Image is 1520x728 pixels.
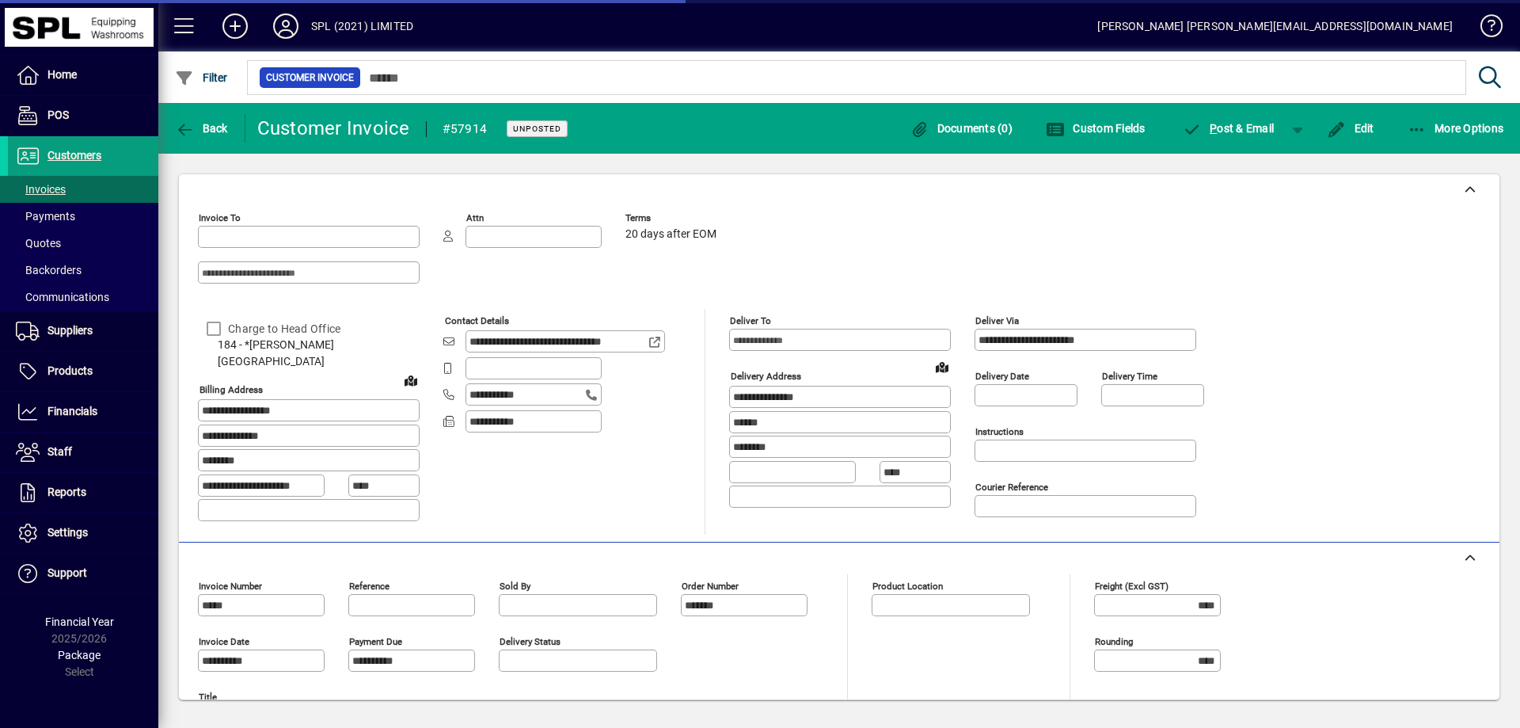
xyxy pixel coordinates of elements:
div: SPL (2021) LIMITED [311,13,413,39]
mat-label: Invoice To [199,212,241,223]
span: Unposted [513,124,561,134]
a: View on map [929,354,955,379]
a: Products [8,352,158,391]
mat-label: Delivery time [1102,371,1157,382]
span: Financials [47,405,97,417]
span: Backorders [16,264,82,276]
span: Terms [625,213,720,223]
button: Custom Fields [1042,114,1149,143]
span: Products [47,364,93,377]
a: Suppliers [8,311,158,351]
div: #57914 [443,116,488,142]
span: Documents (0) [910,122,1013,135]
a: Communications [8,284,158,311]
span: 20 days after EOM [625,228,716,241]
span: Settings [47,526,88,539]
span: Back [175,122,228,135]
button: Filter [171,63,232,92]
span: Communications [16,291,109,303]
mat-label: Delivery date [975,371,1029,382]
mat-label: Product location [872,580,943,591]
span: Suppliers [47,324,93,337]
a: Knowledge Base [1469,3,1500,55]
mat-label: Deliver via [975,315,1019,326]
button: Edit [1323,114,1378,143]
span: Customers [47,149,101,162]
a: Home [8,55,158,95]
span: P [1210,122,1217,135]
mat-label: Sold by [500,580,530,591]
button: Back [171,114,232,143]
div: [PERSON_NAME] [PERSON_NAME][EMAIL_ADDRESS][DOMAIN_NAME] [1097,13,1453,39]
a: Quotes [8,230,158,257]
mat-label: Instructions [975,426,1024,437]
span: Filter [175,71,228,84]
mat-label: Invoice date [199,635,249,646]
span: Support [47,566,87,579]
mat-label: Deliver To [730,315,771,326]
span: Custom Fields [1046,122,1146,135]
a: Backorders [8,257,158,284]
span: Financial Year [45,616,114,628]
button: Post & Email [1175,114,1282,143]
span: Edit [1327,122,1374,135]
mat-label: Reference [349,580,389,591]
span: More Options [1408,122,1504,135]
div: Customer Invoice [257,116,410,141]
mat-label: Invoice number [199,580,262,591]
span: 184 - *[PERSON_NAME] [GEOGRAPHIC_DATA] [198,337,420,370]
button: Profile [260,12,311,40]
span: Home [47,68,77,81]
mat-label: Freight (excl GST) [1095,580,1168,591]
a: Financials [8,392,158,432]
a: Invoices [8,176,158,203]
span: POS [47,109,69,121]
span: Payments [16,210,75,223]
app-page-header-button: Back [158,114,245,143]
span: Staff [47,445,72,458]
a: Support [8,554,158,593]
span: Package [58,649,101,661]
button: Documents (0) [906,114,1016,143]
a: Reports [8,473,158,513]
mat-label: Title [199,691,217,702]
mat-label: Rounding [1095,635,1133,646]
span: Invoices [16,183,66,196]
a: Staff [8,433,158,472]
mat-label: Payment due [349,635,402,646]
a: POS [8,96,158,135]
a: Payments [8,203,158,230]
span: Reports [47,486,86,498]
mat-label: Attn [466,212,484,223]
span: Quotes [16,237,61,250]
button: More Options [1404,114,1508,143]
span: Customer Invoice [266,70,354,86]
button: Add [210,12,260,40]
mat-label: Courier Reference [975,482,1048,493]
a: View on map [398,368,424,393]
a: Settings [8,513,158,553]
mat-label: Order number [682,580,739,591]
span: ost & Email [1183,122,1275,135]
mat-label: Delivery status [500,635,560,646]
